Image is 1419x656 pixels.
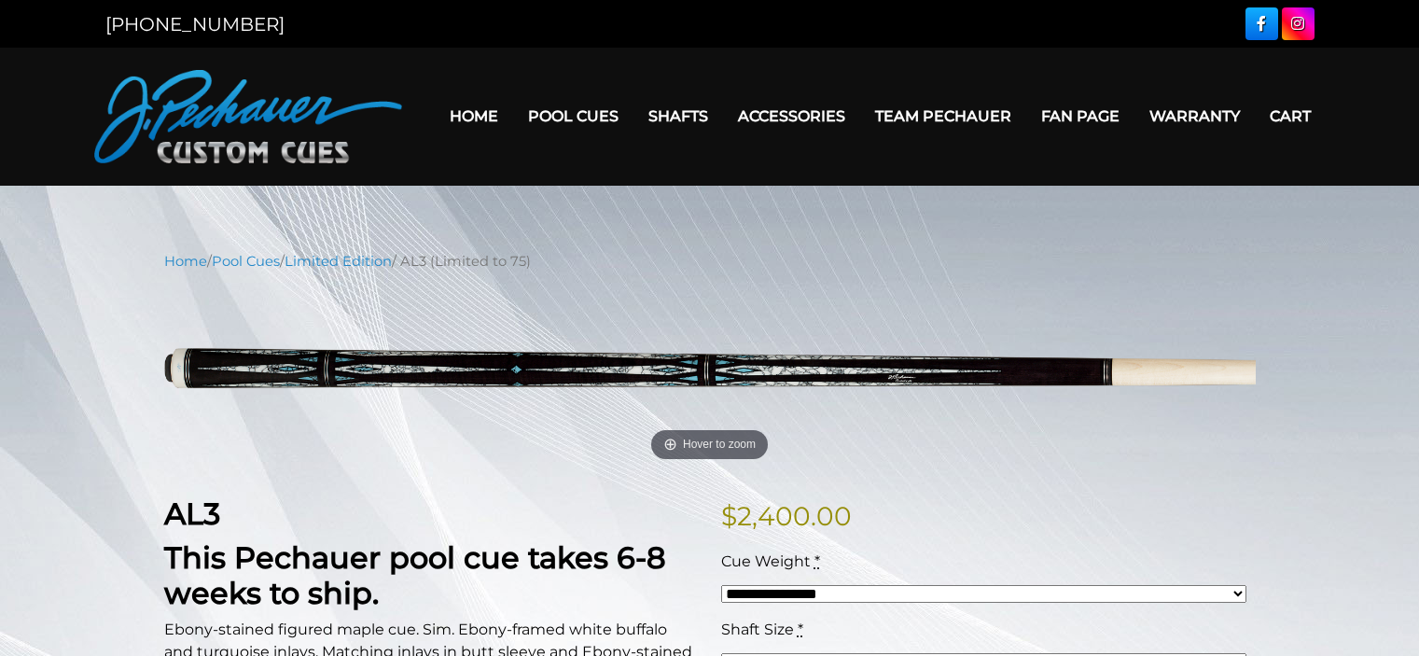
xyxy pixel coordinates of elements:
img: AL3-UPDATED.png [164,286,1256,468]
strong: AL3 [164,495,220,532]
a: Pool Cues [513,92,633,140]
bdi: 2,400.00 [721,500,852,532]
span: $ [721,500,737,532]
a: Accessories [723,92,860,140]
strong: This Pechauer pool cue takes 6-8 weeks to ship. [164,539,666,611]
a: Limited Edition [285,253,392,270]
span: Cue Weight [721,552,811,570]
a: Team Pechauer [860,92,1026,140]
a: Warranty [1134,92,1255,140]
a: Home [435,92,513,140]
a: Pool Cues [212,253,280,270]
a: Hover to zoom [164,286,1256,468]
abbr: required [814,552,820,570]
a: Shafts [633,92,723,140]
a: Fan Page [1026,92,1134,140]
span: Shaft Size [721,621,794,638]
abbr: required [798,621,803,638]
a: Home [164,253,207,270]
a: Cart [1255,92,1326,140]
img: Pechauer Custom Cues [94,70,402,163]
nav: Breadcrumb [164,251,1256,272]
a: [PHONE_NUMBER] [105,13,285,35]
